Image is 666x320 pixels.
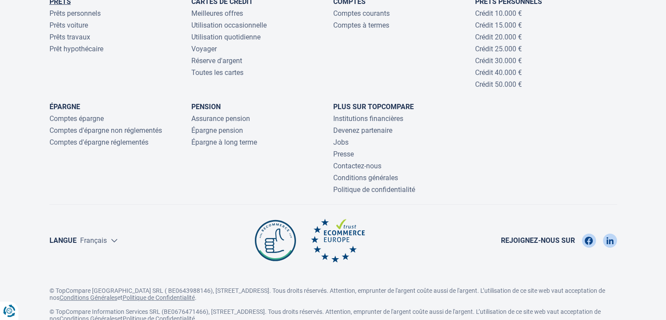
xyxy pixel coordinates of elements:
a: Plus sur TopCompare [333,103,414,111]
a: Prêts voiture [49,21,88,29]
a: Crédit 25.000 € [475,45,522,53]
a: Pension [191,103,221,111]
a: Crédit 10.000 € [475,9,522,18]
a: Utilisation occasionnelle [191,21,267,29]
span: Rejoignez-nous sur [501,236,575,245]
img: Facebook TopCompare [585,234,593,248]
a: Comptes courants [333,9,390,18]
a: Comptes à termes [333,21,389,29]
a: Utilisation quotidienne [191,33,261,41]
a: Presse [333,150,354,158]
img: LinkedIn TopCompare [606,234,613,248]
a: Épargne à long terme [191,138,257,146]
label: Langue [49,236,77,245]
img: Be commerce TopCompare [253,219,298,263]
a: Crédit 15.000 € [475,21,522,29]
a: Devenez partenaire [333,126,392,135]
a: Crédit 20.000 € [475,33,522,41]
a: Politique de confidentialité [333,185,415,194]
a: Comptes épargne [49,114,104,123]
a: Conditions Générales [60,294,117,301]
a: Jobs [333,138,349,146]
a: Crédit 40.000 € [475,68,522,77]
a: Toutes les cartes [191,68,243,77]
a: Prêts travaux [49,33,90,41]
a: Crédit 50.000 € [475,80,522,89]
a: Prêt hypothécaire [49,45,103,53]
a: Voyager [191,45,217,53]
a: Épargne [49,103,80,111]
a: Contactez-nous [333,162,381,170]
p: © TopCompare [GEOGRAPHIC_DATA] SRL ( BE0643988146), [STREET_ADDRESS]. Tous droits réservés. Atten... [49,280,617,301]
a: Réserve d'argent [191,57,242,65]
a: Épargne pension [191,126,243,135]
a: Politique de Confidentialité [123,294,195,301]
a: Comptes d'épargne non réglementés [49,126,162,135]
a: Meilleures offres [191,9,243,18]
a: Prêts personnels [49,9,101,18]
a: Comptes d'épargne réglementés [49,138,148,146]
a: Crédit 30.000 € [475,57,522,65]
a: Assurance pension [191,114,250,123]
a: Conditions générales [333,174,398,182]
a: Institutions financières [333,114,403,123]
img: Ecommerce Europe TopCompare [311,219,365,263]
